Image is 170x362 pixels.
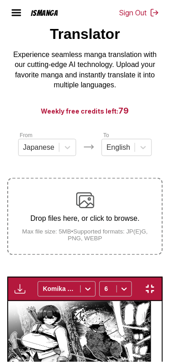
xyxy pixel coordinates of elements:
[8,215,162,223] p: Drop files here, or click to browse.
[8,229,162,242] small: Max file size: 5MB • Supported formats: JP(E)G, PNG, WEBP
[83,142,94,152] img: Languages icon
[20,132,33,138] label: From
[7,50,163,90] p: Experience seamless manga translation with our cutting-edge AI technology. Upload your favorite m...
[22,105,148,116] h3: Weekly free credits left:
[119,8,159,17] button: Sign Out
[11,7,22,18] img: hamburger
[119,106,129,115] span: 79
[15,284,25,295] img: Download translated images
[145,284,155,295] img: Exit fullscreen
[7,9,163,43] h1: AI-Powered Manga Translator
[150,8,159,17] img: Sign out
[27,9,74,17] a: IsManga
[103,132,109,138] label: To
[31,9,58,17] div: IsManga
